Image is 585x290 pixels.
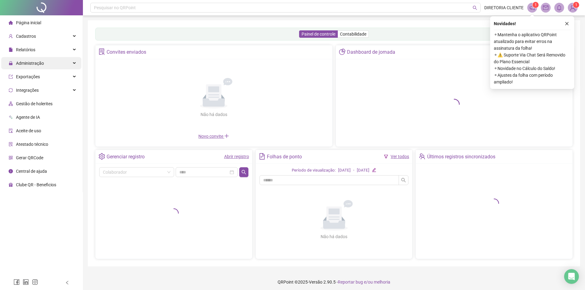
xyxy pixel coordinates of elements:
span: Central de ajuda [16,169,47,174]
span: facebook [14,279,20,285]
span: search [401,178,406,183]
span: edit [372,168,376,172]
span: info-circle [9,169,13,173]
span: filter [384,154,388,159]
div: Convites enviados [107,47,146,57]
span: Atestado técnico [16,142,48,147]
span: qrcode [9,156,13,160]
div: Período de visualização: [292,167,336,174]
sup: 1 [532,2,539,8]
span: DIRETORIA CLIENTE [484,4,524,11]
span: Painel de controle [302,32,335,37]
span: loading [169,208,179,218]
span: apartment [9,102,13,106]
span: Contabilidade [340,32,366,37]
span: ⚬ Mantenha o aplicativo QRPoint atualizado para evitar erros na assinatura da folha! [494,31,571,52]
span: Relatórios [16,47,35,52]
span: Novidades ! [494,20,516,27]
span: ⚬ ⚠️ Suporte Via Chat Será Removido do Plano Essencial [494,52,571,65]
span: setting [99,153,105,160]
div: Folhas de ponto [267,152,302,162]
span: Cadastros [16,34,36,39]
span: solution [99,48,105,55]
span: left [65,280,69,285]
span: export [9,75,13,79]
span: 1 [575,3,577,7]
span: home [9,21,13,25]
span: Integrações [16,88,39,93]
span: search [241,170,246,175]
span: Gestão de holerites [16,101,53,106]
span: ⚬ Ajustes da folha com período ampliado! [494,72,571,85]
span: plus [224,133,229,138]
span: ⚬ Novidade no Cálculo do Saldo! [494,65,571,72]
div: Não há dados [185,111,242,118]
div: Não há dados [306,233,362,240]
span: lock [9,61,13,65]
span: Aceite de uso [16,128,41,133]
span: search [473,6,477,10]
span: file [9,48,13,52]
img: 85145 [568,3,577,12]
span: audit [9,129,13,133]
span: notification [529,5,535,10]
div: Últimos registros sincronizados [427,152,495,162]
span: solution [9,142,13,146]
span: Gerar QRCode [16,155,43,160]
sup: Atualize o seu contato no menu Meus Dados [573,2,579,8]
span: loading [489,199,499,208]
span: pie-chart [339,48,345,55]
span: close [565,21,569,26]
span: Novo convite [198,134,229,139]
span: Reportar bug e/ou melhoria [338,280,390,284]
span: 1 [535,3,537,7]
div: Dashboard de jornada [347,47,395,57]
span: file-text [259,153,265,160]
div: [DATE] [338,167,351,174]
div: - [353,167,354,174]
span: Exportações [16,74,40,79]
span: Página inicial [16,20,41,25]
span: Agente de IA [16,115,40,120]
span: bell [556,5,562,10]
div: Open Intercom Messenger [564,269,579,284]
a: Ver todos [391,154,409,159]
div: [DATE] [357,167,369,174]
div: Gerenciar registro [107,152,145,162]
a: Abrir registro [224,154,249,159]
span: team [419,153,425,160]
span: Administração [16,61,44,66]
span: Clube QR - Beneficios [16,182,56,187]
span: gift [9,183,13,187]
span: instagram [32,279,38,285]
span: mail [543,5,548,10]
span: user-add [9,34,13,38]
span: linkedin [23,279,29,285]
span: sync [9,88,13,92]
span: loading [449,99,460,110]
span: Versão [309,280,322,284]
